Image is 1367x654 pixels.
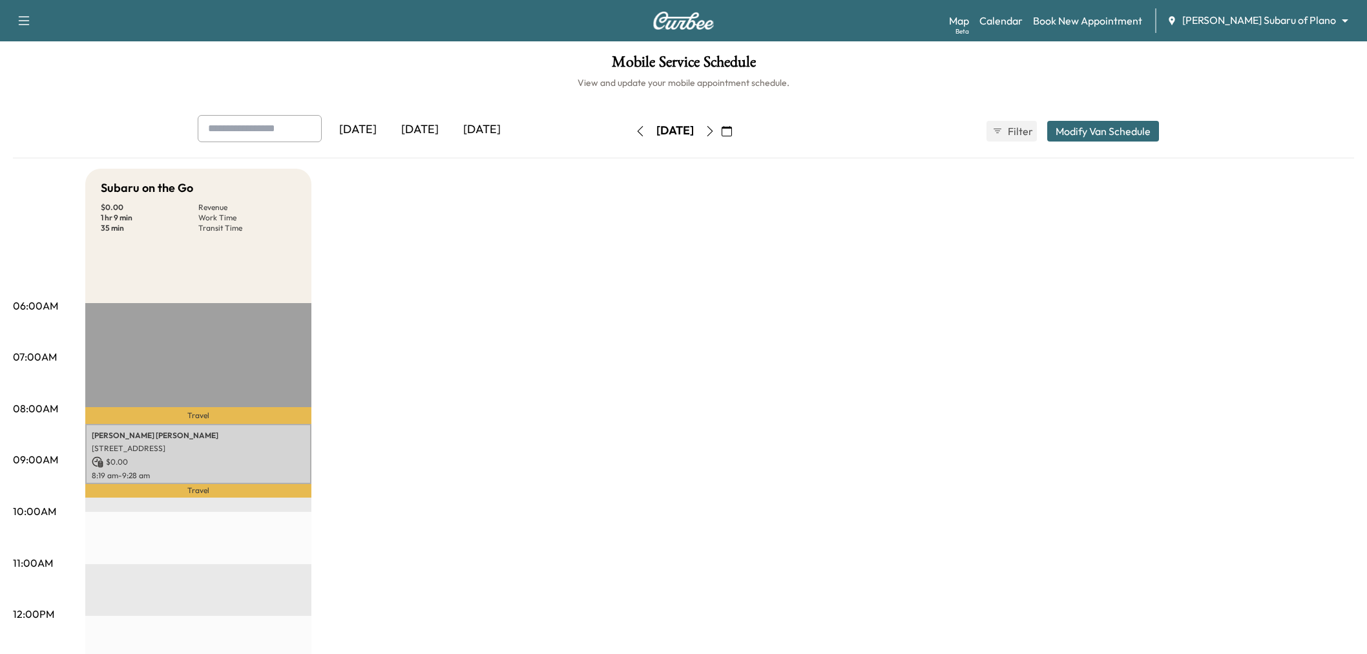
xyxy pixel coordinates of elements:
[1033,13,1142,28] a: Book New Appointment
[13,452,58,467] p: 09:00AM
[955,26,969,36] div: Beta
[13,54,1354,76] h1: Mobile Service Schedule
[198,202,296,213] p: Revenue
[1182,13,1336,28] span: [PERSON_NAME] Subaru of Plano
[198,223,296,233] p: Transit Time
[1047,121,1159,142] button: Modify Van Schedule
[656,123,694,139] div: [DATE]
[101,213,198,223] p: 1 hr 9 min
[92,456,305,468] p: $ 0.00
[979,13,1023,28] a: Calendar
[13,401,58,416] p: 08:00AM
[92,430,305,441] p: [PERSON_NAME] [PERSON_NAME]
[92,443,305,454] p: [STREET_ADDRESS]
[85,407,311,424] p: Travel
[198,213,296,223] p: Work Time
[92,470,305,481] p: 8:19 am - 9:28 am
[949,13,969,28] a: MapBeta
[986,121,1037,142] button: Filter
[451,115,513,145] div: [DATE]
[85,484,311,498] p: Travel
[652,12,715,30] img: Curbee Logo
[13,298,58,313] p: 06:00AM
[13,76,1354,89] h6: View and update your mobile appointment schedule.
[13,555,53,571] p: 11:00AM
[13,349,57,364] p: 07:00AM
[13,503,56,519] p: 10:00AM
[389,115,451,145] div: [DATE]
[101,223,198,233] p: 35 min
[1008,123,1031,139] span: Filter
[101,202,198,213] p: $ 0.00
[13,606,54,622] p: 12:00PM
[327,115,389,145] div: [DATE]
[101,179,193,197] h5: Subaru on the Go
